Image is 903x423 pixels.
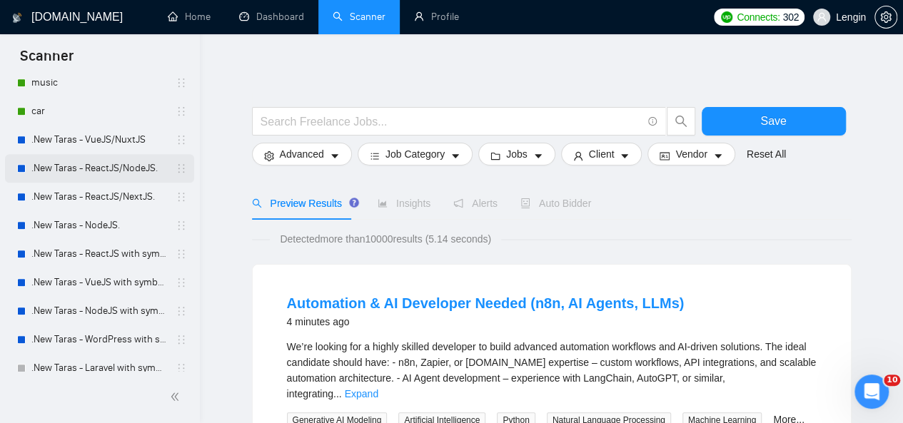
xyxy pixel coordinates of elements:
span: Preview Results [252,198,355,209]
button: userClientcaret-down [561,143,642,165]
span: notification [453,198,463,208]
a: .New Taras - ReactJS/NextJS. [31,183,167,211]
span: Save [760,112,786,130]
span: setting [264,151,274,161]
span: Insights [378,198,430,209]
button: Save [702,107,846,136]
span: Jobs [506,146,528,162]
img: upwork-logo.png [721,11,732,23]
span: search [252,198,262,208]
a: .New Taras - WordPress with symbols [31,325,167,354]
a: .New Taras - VueJS with symbols [31,268,167,297]
div: We’re looking for a highly skilled developer to build advanced automation workflows and AI-driven... [287,339,817,402]
span: double-left [170,389,184,404]
a: .New Taras - NodeJS with symbols [31,297,167,325]
a: .New Taras - ReactJS/NodeJS. [31,154,167,183]
span: holder [176,305,187,317]
span: caret-down [713,151,723,161]
a: .New Taras - VueJS/NuxtJS [31,126,167,154]
span: 10 [884,374,900,386]
div: 4 minutes ago [287,313,685,330]
img: logo [12,6,22,29]
span: 302 [782,9,798,25]
span: holder [176,106,187,117]
span: We’re looking for a highly skilled developer to build advanced automation workflows and AI-driven... [287,341,817,399]
a: setting [874,11,897,23]
span: bars [370,151,380,161]
span: ... [333,388,342,399]
span: user [573,151,583,161]
span: Scanner [9,46,85,76]
span: Detected more than 10000 results (5.14 seconds) [270,231,501,247]
span: info-circle [648,117,657,126]
span: holder [176,163,187,174]
a: .New Taras - Laravel with symbols [31,354,167,382]
button: folderJobscaret-down [478,143,555,165]
a: Reset All [747,146,786,162]
span: idcard [660,151,670,161]
a: Automation & AI Developer Needed (n8n, AI Agents, LLMs) [287,295,685,311]
span: holder [176,134,187,146]
a: homeHome [168,11,211,23]
a: car [31,97,167,126]
span: Connects: [737,9,780,25]
button: settingAdvancedcaret-down [252,143,352,165]
span: holder [176,277,187,288]
span: holder [176,191,187,203]
span: Vendor [675,146,707,162]
span: area-chart [378,198,388,208]
button: idcardVendorcaret-down [647,143,735,165]
span: caret-down [450,151,460,161]
span: holder [176,334,187,345]
a: searchScanner [333,11,385,23]
span: robot [520,198,530,208]
a: Expand [345,388,378,399]
iframe: Intercom live chat [854,374,889,409]
span: caret-down [533,151,543,161]
span: holder [176,248,187,260]
span: Advanced [280,146,324,162]
a: music [31,68,167,97]
span: Alerts [453,198,498,209]
span: user [817,12,827,22]
span: holder [176,77,187,88]
button: barsJob Categorycaret-down [358,143,473,165]
span: caret-down [330,151,340,161]
a: userProfile [414,11,459,23]
a: .New Taras - ReactJS with symbols [31,240,167,268]
span: Job Category [385,146,445,162]
div: Tooltip anchor [348,196,360,209]
span: setting [875,11,897,23]
span: Client [589,146,615,162]
span: Auto Bidder [520,198,591,209]
span: search [667,115,695,128]
span: holder [176,220,187,231]
span: holder [176,362,187,374]
button: search [667,107,695,136]
a: .New Taras - NodeJS. [31,211,167,240]
a: dashboardDashboard [239,11,304,23]
span: folder [490,151,500,161]
button: setting [874,6,897,29]
input: Search Freelance Jobs... [261,113,642,131]
span: caret-down [620,151,630,161]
